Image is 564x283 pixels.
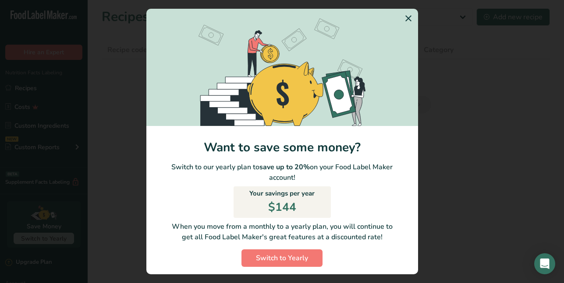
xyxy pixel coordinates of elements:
button: Switch to Yearly [241,249,323,267]
p: When you move from a monthly to a yearly plan, you will continue to get all Food Label Maker's gr... [153,221,411,242]
b: save up to 20% [259,162,310,172]
p: Your savings per year [249,189,315,199]
p: Switch to our yearly plan to on your Food Label Maker account! [146,162,418,183]
p: $144 [268,199,296,216]
div: Open Intercom Messenger [534,253,555,274]
span: Switch to Yearly [256,253,308,263]
h1: Want to save some money? [146,140,418,155]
